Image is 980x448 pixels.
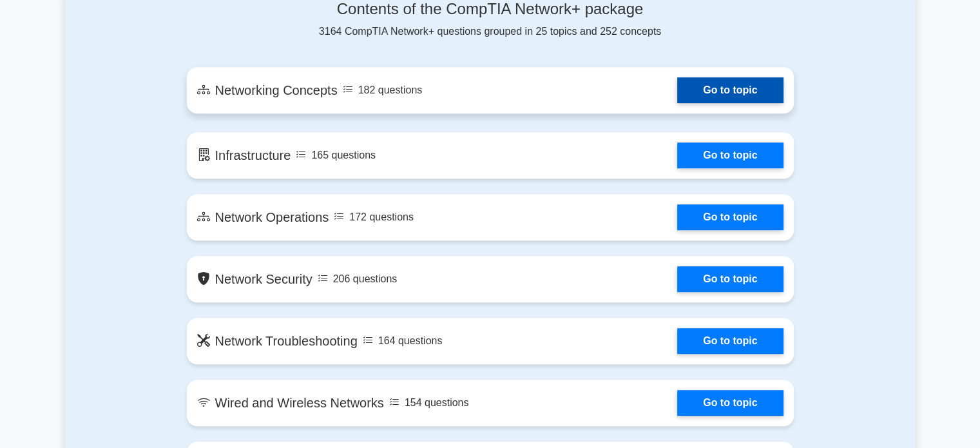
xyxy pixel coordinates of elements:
[677,77,783,103] a: Go to topic
[677,142,783,168] a: Go to topic
[677,266,783,292] a: Go to topic
[677,204,783,230] a: Go to topic
[677,328,783,354] a: Go to topic
[677,390,783,416] a: Go to topic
